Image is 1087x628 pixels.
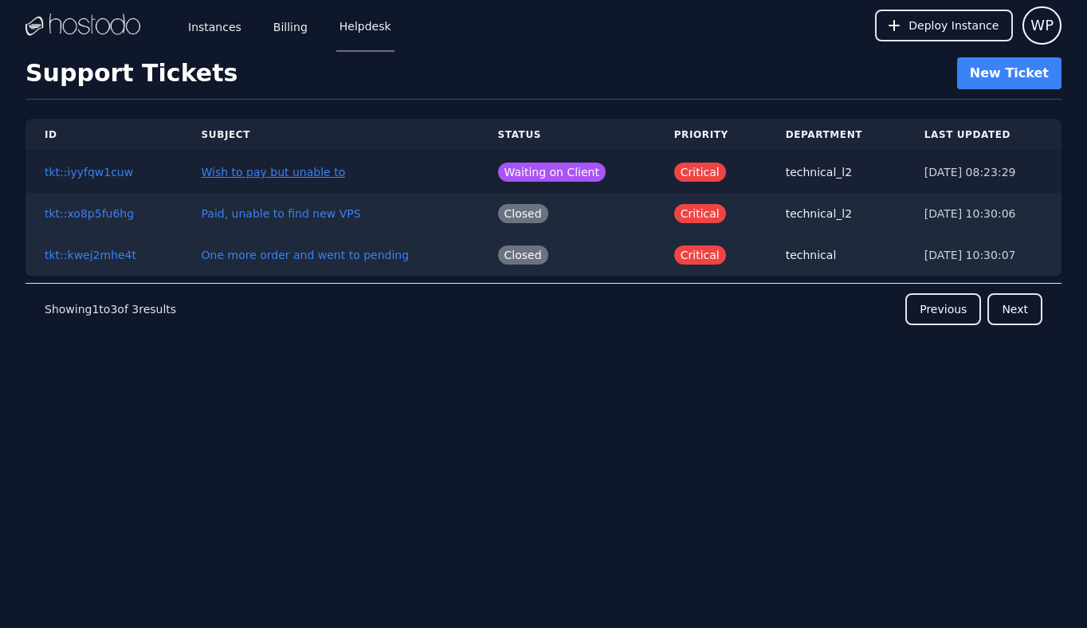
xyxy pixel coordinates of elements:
[498,204,548,223] span: Closed
[182,119,479,151] th: Subject
[674,204,726,223] span: Critical
[45,301,176,317] p: Showing to of results
[202,166,346,179] a: Wish to pay but unable to
[45,249,136,261] a: tkt::kwej2mhe4t
[110,303,117,316] span: 3
[131,303,139,316] span: 3
[786,164,886,180] div: technical_l2
[26,283,1061,335] nav: Pagination
[26,119,182,151] th: ID
[92,303,99,316] span: 1
[498,163,606,182] span: Waiting on Client
[1030,14,1054,37] span: WP
[26,14,140,37] img: Logo
[875,10,1013,41] button: Deploy Instance
[924,164,1042,180] div: [DATE] 08:23:29
[479,119,655,151] th: Status
[908,18,999,33] span: Deploy Instance
[26,59,237,88] h1: Support Tickets
[905,293,981,325] button: Previous
[905,119,1061,151] th: Last Updated
[786,247,886,263] div: technical
[655,119,767,151] th: Priority
[674,245,726,265] span: Critical
[924,206,1042,222] div: [DATE] 10:30:06
[924,247,1042,263] div: [DATE] 10:30:07
[45,207,134,220] a: tkt::xo8p5fu6hg
[987,293,1042,325] button: Next
[45,166,133,179] a: tkt::iyyfqw1cuw
[767,119,905,151] th: Department
[202,207,361,220] a: Paid, unable to find new VPS
[674,163,726,182] span: Critical
[957,57,1061,89] a: New Ticket
[202,249,410,261] a: One more order and went to pending
[498,245,548,265] span: Closed
[1022,6,1061,45] button: User menu
[786,206,886,222] div: technical_l2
